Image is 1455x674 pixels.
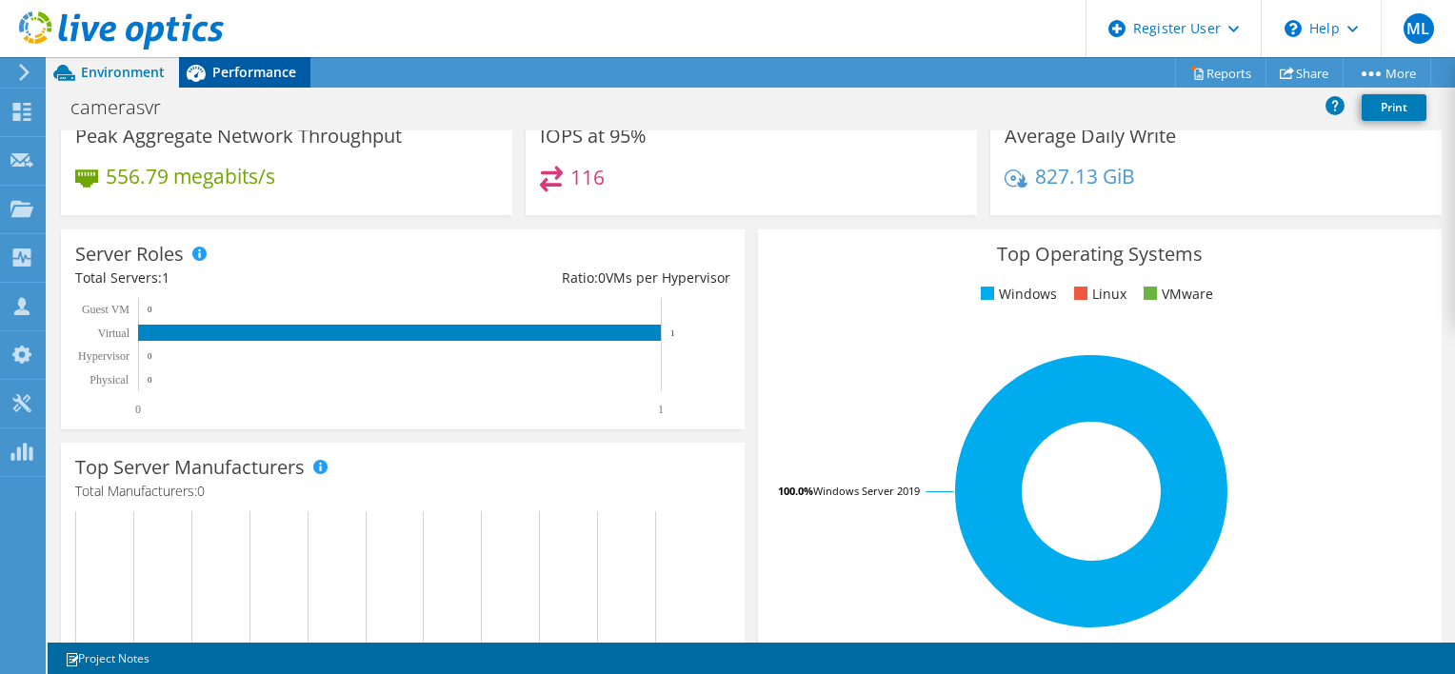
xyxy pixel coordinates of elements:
[540,126,647,147] h3: IOPS at 95%
[1285,20,1302,37] svg: \n
[148,305,152,314] text: 0
[82,303,130,316] text: Guest VM
[148,351,152,361] text: 0
[148,375,152,385] text: 0
[1175,58,1266,88] a: Reports
[62,97,190,118] h1: camerasvr
[658,403,664,416] text: 1
[670,328,675,338] text: 1
[75,244,184,265] h3: Server Roles
[162,268,169,287] span: 1
[813,484,920,498] tspan: Windows Server 2019
[78,349,130,363] text: Hypervisor
[1404,13,1434,44] span: ML
[135,403,141,416] text: 0
[976,284,1057,305] li: Windows
[106,166,275,187] h4: 556.79 megabits/s
[598,268,606,287] span: 0
[75,126,402,147] h3: Peak Aggregate Network Throughput
[98,327,130,340] text: Virtual
[1343,58,1431,88] a: More
[772,244,1427,265] h3: Top Operating Systems
[1005,126,1176,147] h3: Average Daily Write
[75,457,305,478] h3: Top Server Manufacturers
[212,63,296,81] span: Performance
[570,167,605,188] h4: 116
[51,646,163,670] a: Project Notes
[1266,58,1344,88] a: Share
[1139,284,1213,305] li: VMware
[403,268,730,288] div: Ratio: VMs per Hypervisor
[75,268,403,288] div: Total Servers:
[81,63,165,81] span: Environment
[75,481,730,502] h4: Total Manufacturers:
[1362,94,1426,121] a: Print
[1035,166,1135,187] h4: 827.13 GiB
[197,482,205,500] span: 0
[778,484,813,498] tspan: 100.0%
[1069,284,1126,305] li: Linux
[90,373,129,387] text: Physical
